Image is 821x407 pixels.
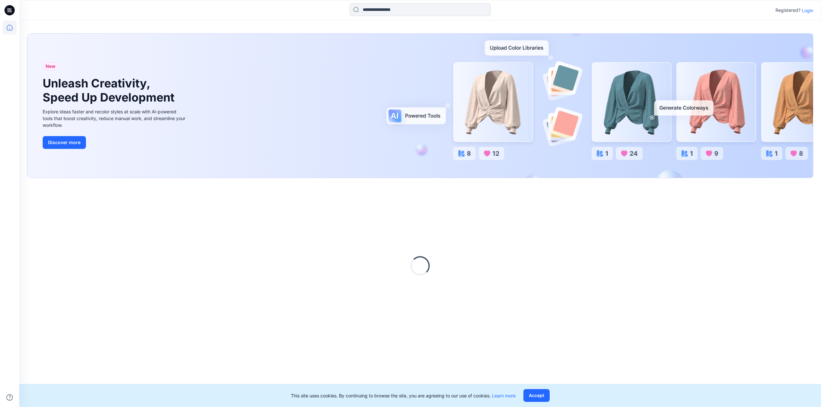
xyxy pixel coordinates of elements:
[802,7,813,14] p: Login
[291,392,516,399] p: This site uses cookies. By continuing to browse the site, you are agreeing to our use of cookies.
[43,77,177,104] h1: Unleash Creativity, Speed Up Development
[43,136,86,149] button: Discover more
[43,136,187,149] a: Discover more
[775,6,800,14] p: Registered?
[46,62,55,70] span: New
[492,393,516,398] a: Learn more
[43,108,187,128] div: Explore ideas faster and recolor styles at scale with AI-powered tools that boost creativity, red...
[523,389,550,402] button: Accept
